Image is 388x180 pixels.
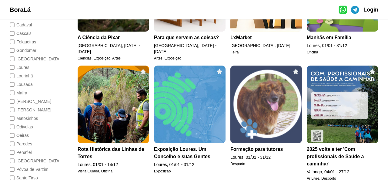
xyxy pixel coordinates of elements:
label: District [10,64,58,70]
div: Formação para tutores [230,146,302,153]
img: Exposição Loures. Um Concelho e suas Gentes [154,66,226,143]
img: 2025 volta a ter 'Com profissionais de Saúde a caminhar' [307,66,378,143]
div: [GEOGRAPHIC_DATA], [DATE] - [DATE] [154,42,226,55]
div: Para que servem as coisas? [154,34,226,41]
div: Feira [230,50,302,55]
div: Valongo, 04/01 - 27/12 [307,169,378,175]
div: Ciências, Exposição, Artes [78,56,149,61]
div: Visita Guiada, Oficina [78,169,149,174]
label: District [10,107,58,113]
a: Login [363,5,378,14]
label: District [10,81,58,87]
div: 2025 volta a ter 'Com profissionais de Saúde a caminhar' [307,146,378,168]
div: [GEOGRAPHIC_DATA], [DATE] [230,42,302,49]
div: Oeiras [16,132,29,138]
label: District [10,158,58,164]
div: Manhãs em Família [307,34,378,41]
div: Loures, 01/01 - 14/12 [78,161,149,168]
div: Exposição [154,169,226,174]
img: Rota Histórica das Linhas de Torres [78,66,149,143]
div: Póvoa de Varzim [16,166,48,172]
label: District [10,166,58,172]
div: Mafra [16,90,27,96]
div: Lousada [16,81,33,87]
label: District [10,149,58,155]
label: District [10,115,58,121]
label: District [10,73,58,79]
label: District [10,30,58,36]
div: [GEOGRAPHIC_DATA], [DATE] - [DATE] [78,42,149,55]
div: Desporto [230,161,302,166]
img: Formação para tutores [230,66,302,143]
div: Artes, Exposição [154,56,226,61]
div: Rota Histórica das Linhas de Torres [78,146,149,160]
div: Loures, 01/01 - 31/12 [307,42,378,49]
div: Loures [16,64,29,70]
div: A Ciência da Pixar [78,34,149,41]
div: [GEOGRAPHIC_DATA] [16,56,61,62]
label: District [10,141,58,147]
div: Paredes [16,141,32,147]
div: Loures, 01/01 - 31/12 [154,161,226,168]
div: Loures, 01/01 - 31/12 [230,154,302,160]
div: Odivelas [16,124,33,130]
label: District [10,132,58,138]
div: Cascais [16,30,32,36]
label: District [10,47,58,53]
div: Gondomar [16,47,36,53]
div: Oficina [307,50,378,55]
span: BoraLá [10,6,31,13]
div: LxMarket [230,34,302,41]
label: District [10,22,58,28]
div: Penafiel [16,149,32,155]
label: District [10,39,58,45]
a: BoraLá [10,5,31,14]
div: Cadaval [16,22,32,28]
label: District [10,90,58,96]
span: Login [363,7,378,13]
div: Exposição Loures. Um Concelho e suas Gentes [154,146,226,160]
div: Lourinhã [16,73,33,79]
label: District [10,56,58,62]
div: Matosinhos [16,115,38,121]
label: District [10,124,58,130]
label: District [10,98,58,104]
div: [PERSON_NAME] [16,98,51,104]
div: Felgueiras [16,39,36,45]
div: [GEOGRAPHIC_DATA] [16,158,61,164]
div: [PERSON_NAME] [16,107,51,113]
